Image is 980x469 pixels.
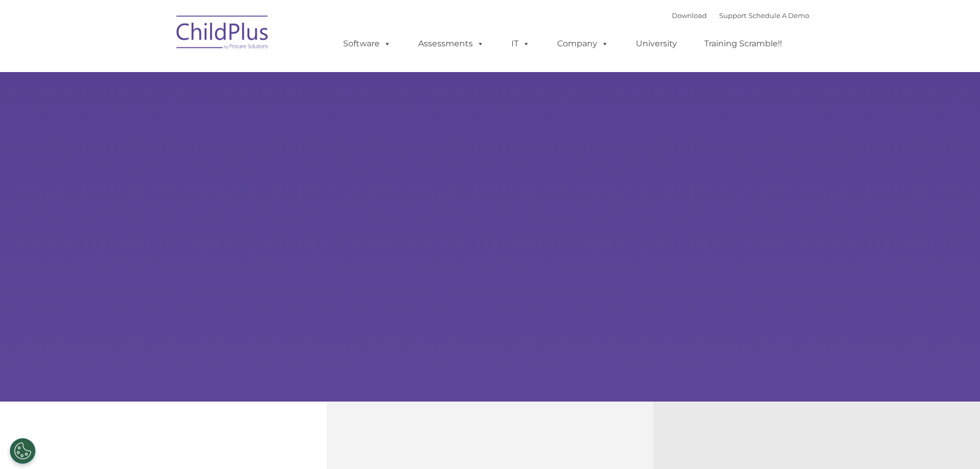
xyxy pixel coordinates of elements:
a: Company [547,33,619,54]
a: Schedule A Demo [749,11,809,20]
a: Download [672,11,707,20]
img: ChildPlus by Procare Solutions [171,8,274,60]
font: | [672,11,809,20]
a: IT [501,33,540,54]
a: Support [719,11,746,20]
a: Assessments [408,33,494,54]
a: Software [333,33,401,54]
a: University [626,33,687,54]
button: Cookies Settings [10,438,35,464]
a: Training Scramble!! [694,33,792,54]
